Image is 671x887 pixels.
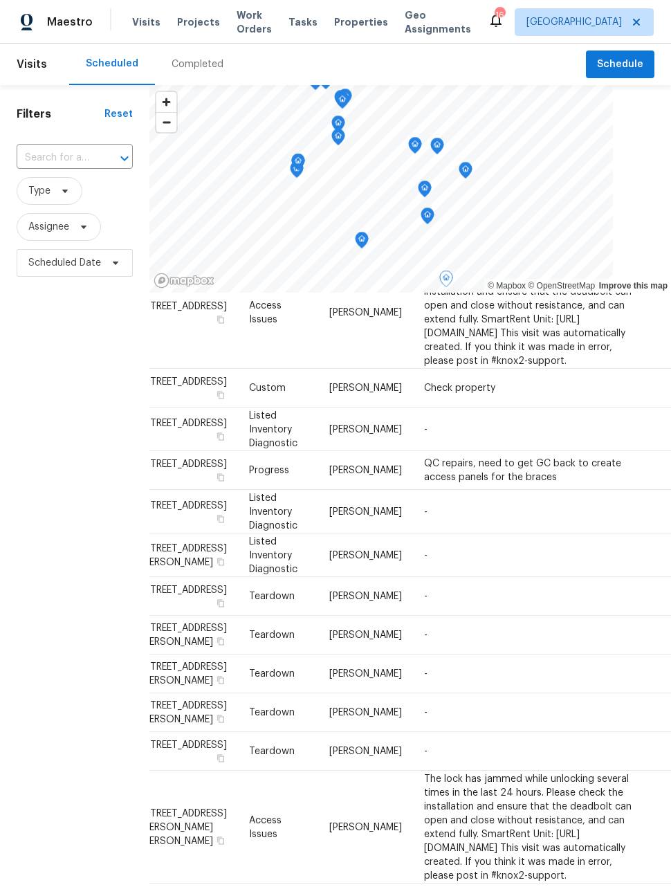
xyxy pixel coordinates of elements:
[424,669,428,679] span: -
[249,815,282,839] span: Access Issues
[329,747,402,756] span: [PERSON_NAME]
[214,635,227,648] button: Copy Address
[424,506,428,516] span: -
[424,708,428,717] span: -
[140,623,227,647] span: [STREET_ADDRESS][PERSON_NAME]
[329,383,402,393] span: [PERSON_NAME]
[439,271,453,292] div: Map marker
[334,90,348,111] div: Map marker
[214,555,227,567] button: Copy Address
[140,740,227,750] span: [STREET_ADDRESS]
[249,592,295,601] span: Teardown
[156,92,176,112] span: Zoom in
[488,281,526,291] a: Mapbox
[140,543,227,567] span: [STREET_ADDRESS][PERSON_NAME]
[140,500,227,510] span: [STREET_ADDRESS]
[424,550,428,560] span: -
[586,51,654,79] button: Schedule
[140,701,227,724] span: [STREET_ADDRESS][PERSON_NAME]
[237,8,272,36] span: Work Orders
[424,459,621,482] span: QC repairs, need to get GC back to create access panels for the braces
[329,708,402,717] span: [PERSON_NAME]
[17,49,47,80] span: Visits
[249,383,286,393] span: Custom
[526,15,622,29] span: [GEOGRAPHIC_DATA]
[154,273,214,289] a: Mapbox homepage
[156,113,176,132] span: Zoom out
[421,208,434,229] div: Map marker
[290,161,304,183] div: Map marker
[177,15,220,29] span: Projects
[291,154,305,175] div: Map marker
[132,15,160,29] span: Visits
[424,747,428,756] span: -
[335,92,349,113] div: Map marker
[86,57,138,71] div: Scheduled
[214,313,227,325] button: Copy Address
[140,808,227,845] span: [STREET_ADDRESS][PERSON_NAME][PERSON_NAME]
[424,774,632,880] span: The lock has jammed while unlocking several times in the last 24 hours. Please check the installa...
[17,107,104,121] h1: Filters
[28,220,69,234] span: Assignee
[329,550,402,560] span: [PERSON_NAME]
[249,669,295,679] span: Teardown
[408,137,422,158] div: Map marker
[140,301,227,311] span: [STREET_ADDRESS]
[424,630,428,640] span: -
[214,471,227,484] button: Copy Address
[28,256,101,270] span: Scheduled Date
[156,112,176,132] button: Zoom out
[140,662,227,686] span: [STREET_ADDRESS][PERSON_NAME]
[140,585,227,595] span: [STREET_ADDRESS]
[424,592,428,601] span: -
[424,383,495,393] span: Check property
[288,17,318,27] span: Tasks
[249,536,297,574] span: Listed Inventory Diagnostic
[329,592,402,601] span: [PERSON_NAME]
[104,107,133,121] div: Reset
[599,281,668,291] a: Improve this map
[140,418,227,428] span: [STREET_ADDRESS]
[28,184,50,198] span: Type
[249,410,297,448] span: Listed Inventory Diagnostic
[140,377,227,387] span: [STREET_ADDRESS]
[214,834,227,846] button: Copy Address
[214,713,227,725] button: Copy Address
[334,15,388,29] span: Properties
[214,752,227,765] button: Copy Address
[329,424,402,434] span: [PERSON_NAME]
[249,300,282,324] span: Access Issues
[424,259,632,365] span: The lock has jammed while unlocking several times in the last 24 hours. Please check the installa...
[214,430,227,442] button: Copy Address
[329,506,402,516] span: [PERSON_NAME]
[214,597,227,610] button: Copy Address
[329,466,402,475] span: [PERSON_NAME]
[249,630,295,640] span: Teardown
[249,708,295,717] span: Teardown
[214,389,227,401] button: Copy Address
[140,459,227,469] span: [STREET_ADDRESS]
[115,149,134,168] button: Open
[249,747,295,756] span: Teardown
[149,85,613,293] canvas: Map
[329,630,402,640] span: [PERSON_NAME]
[528,281,595,291] a: OpenStreetMap
[459,162,472,183] div: Map marker
[331,116,345,137] div: Map marker
[597,56,643,73] span: Schedule
[405,8,471,36] span: Geo Assignments
[430,138,444,159] div: Map marker
[329,307,402,317] span: [PERSON_NAME]
[249,466,289,475] span: Progress
[338,89,352,110] div: Map marker
[424,424,428,434] span: -
[331,129,345,150] div: Map marker
[418,181,432,202] div: Map marker
[249,493,297,530] span: Listed Inventory Diagnostic
[355,232,369,253] div: Map marker
[214,512,227,524] button: Copy Address
[17,147,94,169] input: Search for an address...
[172,57,223,71] div: Completed
[214,674,227,686] button: Copy Address
[329,822,402,832] span: [PERSON_NAME]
